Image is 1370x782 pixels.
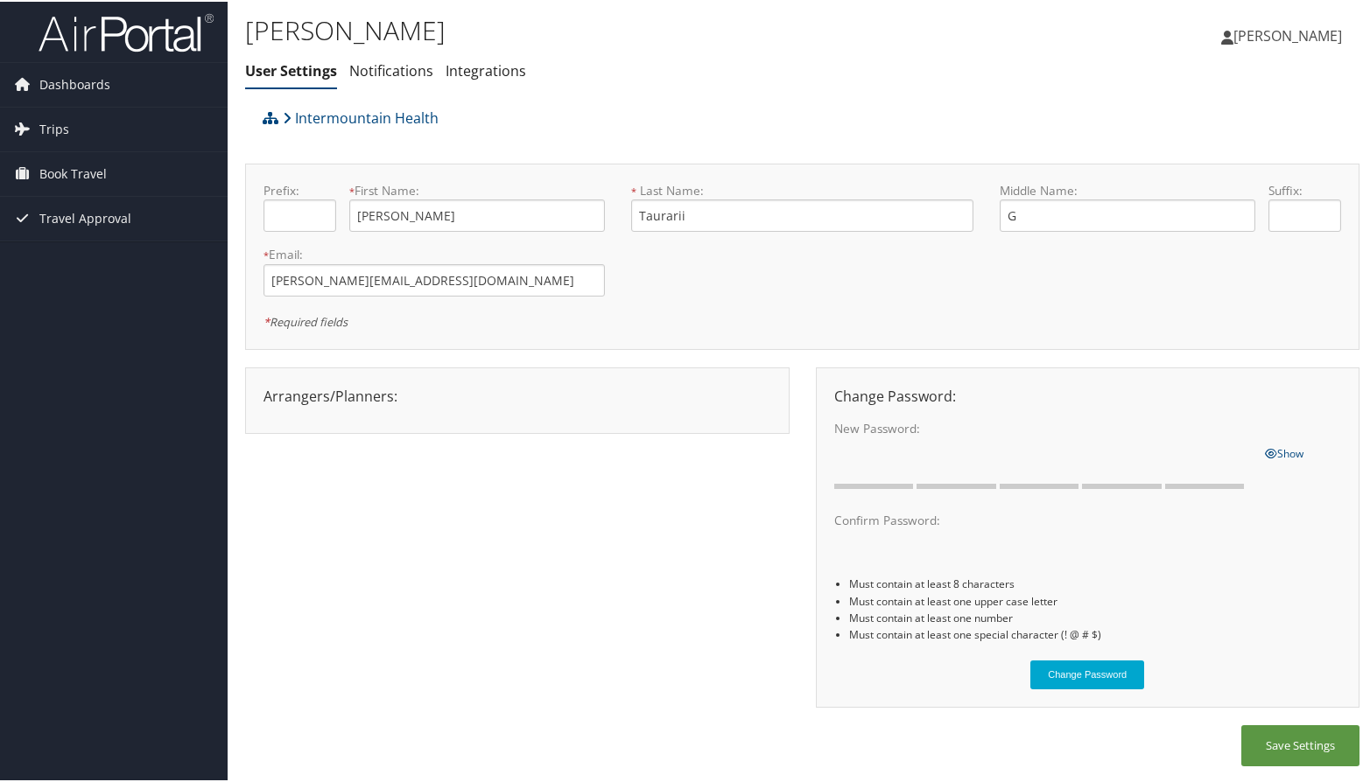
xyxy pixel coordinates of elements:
li: Must contain at least one upper case letter [849,591,1341,608]
li: Must contain at least 8 characters [849,574,1341,590]
a: Intermountain Health [283,99,439,134]
li: Must contain at least one special character (! @ # $) [849,625,1341,641]
span: Trips [39,106,69,150]
a: Integrations [446,59,526,79]
label: Middle Name: [1000,180,1256,198]
button: Change Password [1030,659,1144,688]
span: Book Travel [39,150,107,194]
label: Confirm Password: [834,510,1253,527]
span: Show [1265,444,1303,459]
label: Last Name: [631,180,973,198]
div: Change Password: [821,384,1355,405]
div: Arrangers/Planners: [250,384,784,405]
span: Dashboards [39,61,110,105]
a: User Settings [245,59,337,79]
em: Required fields [263,312,348,328]
label: New Password: [834,418,1253,436]
button: Save Settings [1241,723,1359,765]
label: Suffix: [1268,180,1341,198]
li: Must contain at least one number [849,608,1341,625]
a: [PERSON_NAME] [1221,8,1359,60]
span: Travel Approval [39,195,131,239]
a: Notifications [349,59,433,79]
label: Email: [263,244,605,262]
label: Prefix: [263,180,336,198]
h1: [PERSON_NAME] [245,10,988,47]
img: airportal-logo.png [39,10,214,52]
label: First Name: [349,180,606,198]
a: Show [1265,441,1303,460]
span: [PERSON_NAME] [1233,24,1342,44]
